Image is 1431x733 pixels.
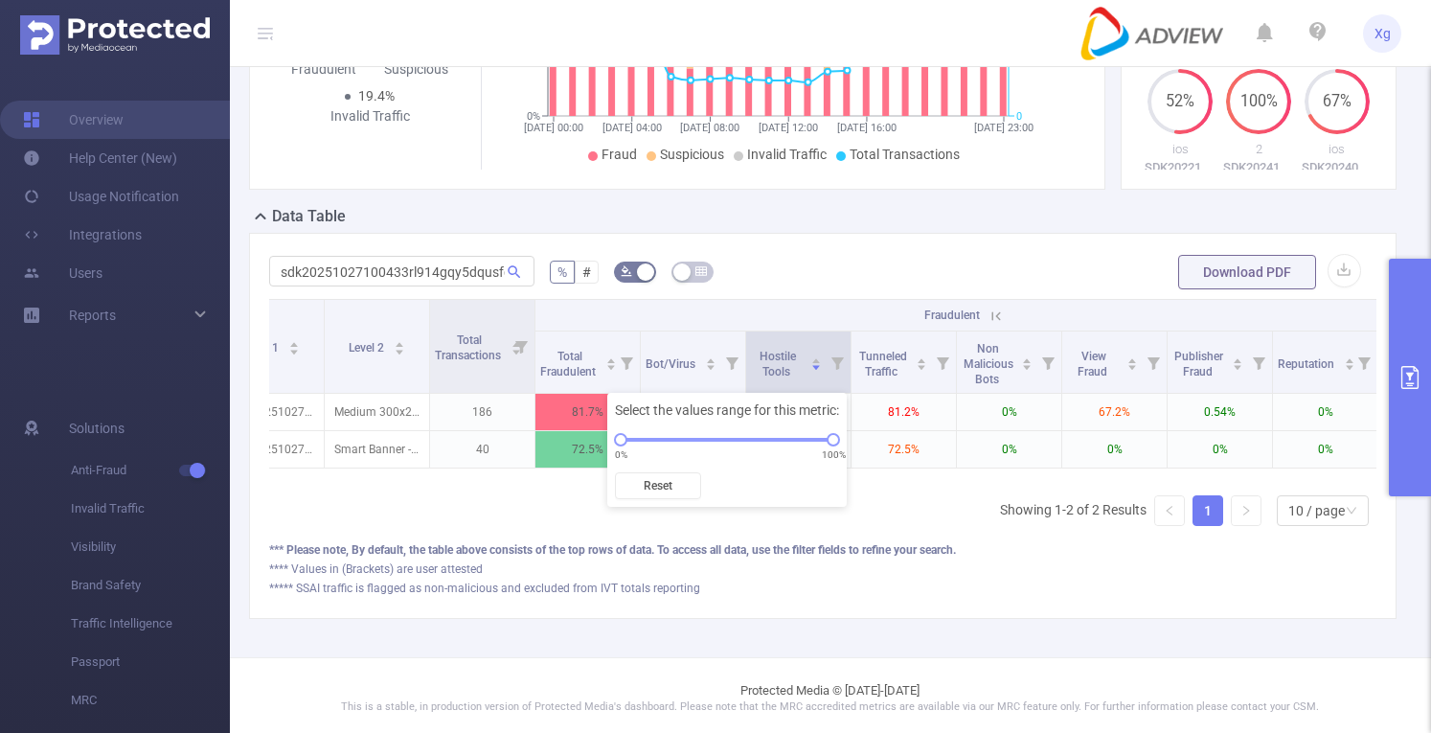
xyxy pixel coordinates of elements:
p: SDK20240213020451qsfgewatm3hwx06 [1298,158,1376,177]
h2: Data Table [272,205,346,228]
tspan: 0 [1016,110,1022,123]
i: icon: caret-up [917,355,927,361]
div: Fraudulent [277,59,370,80]
span: Fraud [602,147,637,162]
i: Filter menu [824,332,851,393]
p: 40 [430,431,534,468]
tspan: [DATE] 00:00 [524,122,583,134]
a: Help Center (New) [23,139,177,177]
span: 100% [822,447,846,462]
tspan: [DATE] 08:00 [681,122,740,134]
a: Users [23,254,102,292]
span: View Fraud [1078,350,1110,378]
span: 100% [1226,94,1291,109]
p: 0% [1273,431,1377,468]
p: 67.2% [1062,394,1167,430]
div: Select the values range for this metric: [607,393,847,507]
p: 0.54% [1168,394,1272,430]
p: Medium 300x250 [11] [325,394,429,430]
i: Filter menu [613,332,640,393]
span: Tunneled Traffic [859,350,907,378]
span: Brand Safety [71,566,230,605]
div: Invalid Traffic [324,106,417,126]
li: Previous Page [1154,495,1185,526]
span: 52% [1147,94,1213,109]
span: 0% [615,447,627,462]
p: 186 [430,394,534,430]
p: SDK20221712050410xhhnonnqqwbv3yi [1141,158,1219,177]
span: Level 2 [349,341,387,355]
i: icon: down [1346,505,1357,518]
span: Xg [1374,14,1391,53]
span: Reports [69,308,116,323]
i: icon: left [1164,505,1175,516]
a: Integrations [23,216,142,254]
div: *** Please note, By default, the table above consists of the top rows of data. To access all data... [269,541,1376,559]
span: Total Fraudulent [540,350,599,378]
tspan: [DATE] 23:00 [974,122,1033,134]
i: icon: caret-down [1022,362,1033,368]
i: icon: caret-down [1233,362,1243,368]
div: Suspicious [370,59,463,80]
i: icon: caret-up [811,355,822,361]
p: 0% [957,394,1061,430]
p: ios [1298,140,1376,159]
span: Publisher Fraud [1174,350,1223,378]
a: 1 [1193,496,1222,525]
span: Solutions [69,409,125,447]
span: 19.4% [358,88,395,103]
i: icon: caret-down [1344,362,1354,368]
p: 72.5% [852,431,956,468]
a: Usage Notification [23,177,179,216]
div: Sort [1021,355,1033,367]
p: 0% [1168,431,1272,468]
span: 67% [1305,94,1370,109]
p: 0% [957,431,1061,468]
i: icon: caret-down [394,347,404,353]
i: icon: caret-up [1127,355,1138,361]
img: Protected Media [20,15,210,55]
span: Traffic Intelligence [71,605,230,643]
div: 10 / page [1288,496,1345,525]
i: Filter menu [929,332,956,393]
input: Search... [269,256,534,286]
i: icon: caret-up [1233,355,1243,361]
i: Filter menu [718,332,745,393]
div: Sort [810,355,822,367]
tspan: [DATE] 04:00 [602,122,662,134]
i: icon: caret-down [917,362,927,368]
span: Anti-Fraud [71,451,230,490]
i: icon: caret-down [605,362,616,368]
p: 2 [1219,140,1298,159]
p: 0% [1273,394,1377,430]
span: Invalid Traffic [71,490,230,528]
i: icon: caret-down [705,362,715,368]
p: SDK20241125111157euijkedccjrky63 [1219,158,1298,177]
div: Sort [1344,355,1355,367]
span: Non Malicious Bots [964,342,1013,386]
div: Sort [605,355,617,367]
li: Next Page [1231,495,1261,526]
li: Showing 1-2 of 2 Results [1000,495,1147,526]
a: Reports [69,296,116,334]
i: icon: caret-down [1127,362,1138,368]
p: Smart Banner - 320x50 [0] [325,431,429,468]
i: Filter menu [508,300,534,393]
span: Hostile Tools [760,350,796,378]
div: Sort [705,355,716,367]
i: icon: table [695,265,707,277]
i: icon: caret-up [288,339,299,345]
span: Bot/Virus [646,357,698,371]
i: icon: caret-up [1344,355,1354,361]
span: # [582,264,591,280]
a: Overview [23,101,124,139]
i: icon: caret-up [605,355,616,361]
div: **** Values in (Brackets) are user attested [269,561,1376,578]
button: Reset [615,472,701,499]
i: Filter menu [1351,332,1377,393]
div: ***** SSAI traffic is flagged as non-malicious and excluded from IVT totals reporting [269,580,1376,597]
div: Sort [288,339,300,351]
i: Filter menu [1034,332,1061,393]
i: Filter menu [1245,332,1272,393]
i: icon: caret-up [705,355,715,361]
